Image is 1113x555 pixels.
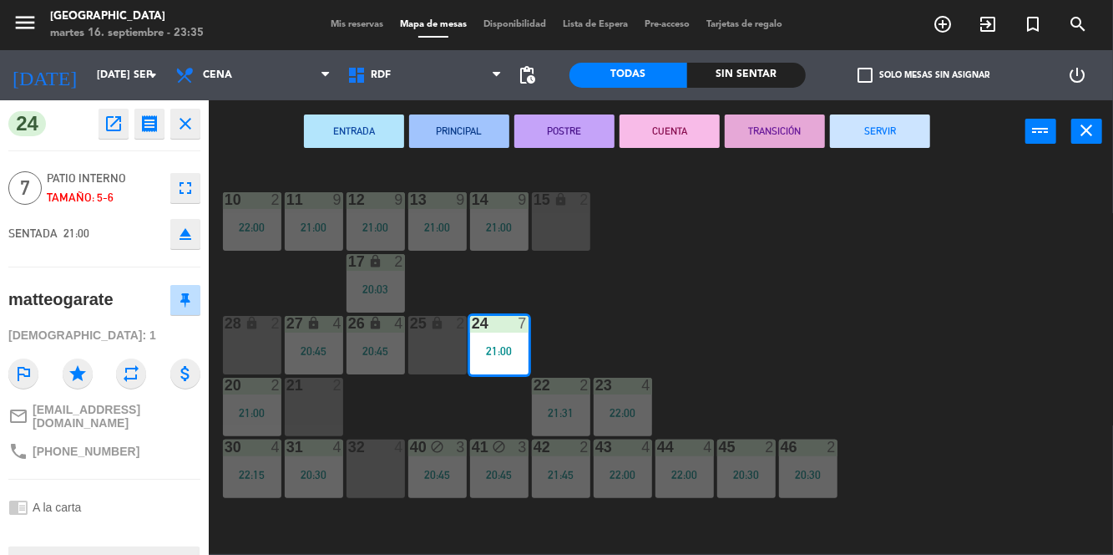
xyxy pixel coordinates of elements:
[33,445,139,458] span: [PHONE_NUMBER]
[47,169,162,188] span: Patio interno
[8,403,200,430] a: mail_outline[EMAIL_ADDRESS][DOMAIN_NAME]
[579,378,589,393] div: 2
[492,440,506,454] i: block
[170,359,200,389] i: attach_money
[470,469,529,481] div: 20:45
[8,441,28,461] i: phone
[569,63,688,88] div: Todas
[306,316,321,330] i: lock
[1068,14,1088,34] i: search
[641,440,651,455] div: 4
[225,440,225,455] div: 30
[223,221,281,233] div: 22:00
[410,440,411,455] div: 40
[554,192,568,206] i: lock
[332,192,342,207] div: 9
[827,440,837,455] div: 2
[8,171,42,205] span: 7
[394,316,404,331] div: 4
[50,8,204,25] div: [GEOGRAPHIC_DATA]
[271,378,281,393] div: 2
[534,378,534,393] div: 22
[554,20,636,29] span: Lista de Espera
[1031,120,1051,140] i: power_input
[347,283,405,295] div: 20:03
[532,469,590,481] div: 21:45
[245,316,259,330] i: lock
[394,440,404,455] div: 4
[765,440,775,455] div: 2
[594,469,652,481] div: 22:00
[830,115,930,148] button: SERVIR
[348,440,349,455] div: 32
[285,345,343,357] div: 20:45
[8,406,28,426] i: mail_outline
[139,114,159,134] i: receipt
[347,345,405,357] div: 20:45
[408,221,467,233] div: 21:00
[8,359,38,389] i: outlined_flag
[368,316,382,330] i: lock
[717,469,776,481] div: 20:30
[518,65,538,85] span: pending_actions
[116,359,146,389] i: repeat
[698,20,791,29] span: Tarjetas de regalo
[456,440,466,455] div: 3
[8,111,46,136] span: 24
[470,221,529,233] div: 21:00
[858,68,989,83] label: Solo mesas sin asignar
[203,69,232,81] span: Cena
[779,469,837,481] div: 20:30
[50,25,204,42] div: martes 16. septiembre - 23:35
[13,10,38,35] i: menu
[1077,120,1097,140] i: close
[225,192,225,207] div: 10
[13,10,38,41] button: menu
[285,469,343,481] div: 20:30
[33,403,200,430] span: [EMAIL_ADDRESS][DOMAIN_NAME]
[63,359,93,389] i: star
[8,497,28,517] i: chrome_reader_mode
[725,115,825,148] button: TRANSICIÓN
[104,114,124,134] i: open_in_new
[271,440,281,455] div: 4
[348,192,349,207] div: 12
[332,440,342,455] div: 4
[430,316,444,330] i: lock
[8,321,200,350] div: [DEMOGRAPHIC_DATA]: 1
[532,407,590,419] div: 21:31
[1071,119,1102,144] button: close
[518,440,528,455] div: 3
[225,378,225,393] div: 20
[1023,14,1043,34] i: turned_in_not
[534,192,534,207] div: 15
[410,192,411,207] div: 13
[271,316,281,331] div: 2
[348,316,349,331] div: 26
[534,440,534,455] div: 42
[408,469,467,481] div: 20:45
[371,69,391,81] span: RDF
[170,173,200,203] button: fullscreen
[514,115,615,148] button: POSTRE
[175,224,195,244] i: eject
[858,68,873,83] span: check_box_outline_blank
[470,345,529,357] div: 21:00
[285,221,343,233] div: 21:00
[332,378,342,393] div: 2
[579,440,589,455] div: 2
[655,469,714,481] div: 22:00
[170,109,200,139] button: close
[33,501,81,514] span: A la carta
[472,192,473,207] div: 14
[392,20,475,29] span: Mapa de mesas
[781,440,782,455] div: 46
[8,286,114,313] div: matteogarate
[394,254,404,269] div: 2
[518,316,528,331] div: 7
